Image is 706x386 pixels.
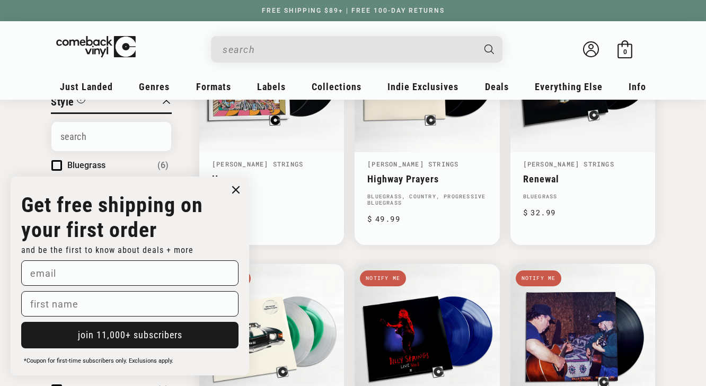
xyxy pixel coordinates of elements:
span: Number of products: (6) [157,159,169,172]
input: Search Options [51,122,171,151]
strong: Get free shipping on your first order [21,192,203,242]
a: Renewal [523,173,642,185]
span: Bluegrass [67,160,105,170]
div: Search [211,36,502,63]
span: Indie Exclusives [387,81,458,92]
a: FREE SHIPPING $89+ | FREE 100-DAY RETURNS [251,7,455,14]
button: join 11,000+ subscribers [21,322,239,348]
a: Highway Prayers [367,173,487,185]
span: Everything Else [535,81,603,92]
input: first name [21,291,239,317]
a: [PERSON_NAME] Strings [212,160,303,168]
span: Labels [257,81,286,92]
span: Collections [312,81,361,92]
span: Formats [196,81,231,92]
span: Genres [139,81,170,92]
span: Deals [485,81,509,92]
span: *Coupon for first-time subscribers only. Exclusions apply. [24,357,173,364]
input: search [223,39,474,60]
input: email [21,260,239,286]
button: Search [475,36,504,63]
a: Home [212,173,331,185]
a: [PERSON_NAME] Strings [523,160,614,168]
button: Close dialog [228,182,244,198]
span: Style [51,95,74,108]
span: and be the first to know about deals + more [21,245,193,255]
a: [PERSON_NAME] Strings [367,160,458,168]
span: 0 [623,48,627,56]
span: Info [629,81,646,92]
span: Just Landed [60,81,113,92]
button: Filter by Style [51,94,85,112]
